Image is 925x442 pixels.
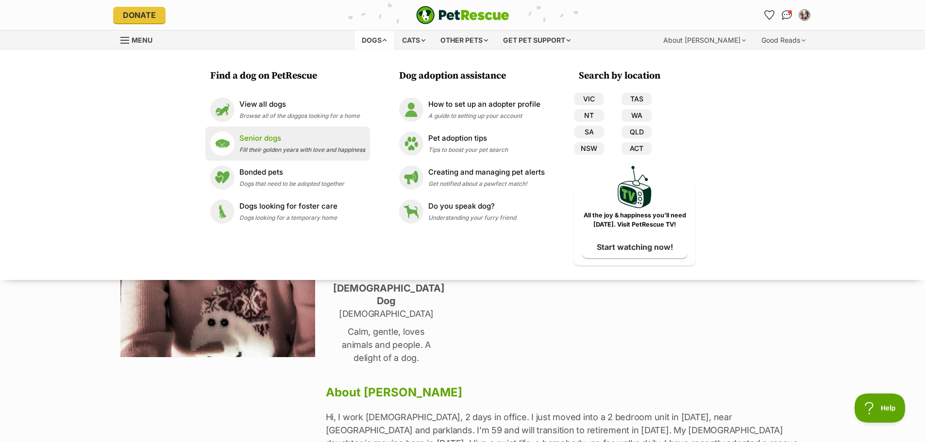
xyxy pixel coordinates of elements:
h4: medium [DEMOGRAPHIC_DATA] Dog [333,269,440,307]
a: Dogs looking for foster care Dogs looking for foster care Dogs looking for a temporary home [210,199,365,224]
div: Good Reads [755,31,812,50]
div: Get pet support [496,31,577,50]
a: Donate [113,7,166,23]
a: NT [574,109,604,122]
p: [DEMOGRAPHIC_DATA] [333,307,440,320]
a: Conversations [779,7,795,23]
a: Menu [120,31,159,48]
img: View all dogs [210,98,235,122]
div: Dogs [355,31,394,50]
h3: About [PERSON_NAME] [326,386,805,399]
span: Dogs that need to be adopted together [239,180,344,187]
p: Bonded pets [239,167,344,178]
span: A guide to setting up your account [428,112,522,119]
ul: Account quick links [762,7,812,23]
a: Bonded pets Bonded pets Dogs that need to be adopted together [210,165,365,190]
p: Do you speak dog? [428,201,516,212]
a: How to set up an adopter profile How to set up an adopter profile A guide to setting up your account [399,98,545,122]
h3: Search by location [579,69,695,83]
a: WA [622,109,652,122]
a: Senior dogs Senior dogs Fill their golden years with love and happiness [210,131,365,156]
div: Cats [395,31,432,50]
h3: Dog adoption assistance [399,69,550,83]
span: Tips to boost your pet search [428,146,508,153]
span: Dogs looking for a temporary home [239,214,337,221]
a: Do you speak dog? Do you speak dog? Understanding your furry friend [399,199,545,224]
a: PetRescue [416,6,509,24]
img: How to set up an adopter profile [399,98,423,122]
iframe: Help Scout Beacon - Open [855,393,906,423]
p: How to set up an adopter profile [428,99,540,110]
p: Creating and managing pet alerts [428,167,545,178]
a: QLD [622,126,652,138]
img: Senior dogs [210,131,235,156]
a: View all dogs View all dogs Browse all of the doggos looking for a home [210,98,365,122]
p: View all dogs [239,99,360,110]
button: My account [797,7,812,23]
img: Dogs looking for foster care [210,199,235,224]
h3: Find a dog on PetRescue [210,69,370,83]
span: Understanding your furry friend [428,214,516,221]
a: ACT [622,142,652,155]
p: Senior dogs [239,133,365,144]
p: All the joy & happiness you’ll need [DATE]. Visit PetRescue TV! [581,211,688,229]
img: PetRescue TV logo [618,166,652,208]
span: Get notified about a pawfect match! [428,180,527,187]
a: Pet adoption tips Pet adoption tips Tips to boost your pet search [399,131,545,156]
img: Tania Mariani profile pic [800,10,809,20]
a: SA [574,126,604,138]
p: Dogs looking for foster care [239,201,337,212]
div: Other pets [434,31,495,50]
a: Start watching now! [582,236,688,258]
a: VIC [574,93,604,105]
span: Menu [132,36,152,44]
span: Fill their golden years with love and happiness [239,146,365,153]
span: Browse all of the doggos looking for a home [239,112,360,119]
img: Creating and managing pet alerts [399,165,423,190]
img: Do you speak dog? [399,199,423,224]
div: About [PERSON_NAME] [656,31,753,50]
a: Favourites [762,7,777,23]
p: Calm, gentle, loves animals and people. A delight of a dog. [333,325,440,364]
img: Bonded pets [210,165,235,190]
p: Pet adoption tips [428,133,508,144]
a: TAS [622,93,652,105]
a: NSW [574,142,604,155]
img: chat-41dd97257d64d25036548639549fe6c8038ab92f7586957e7f3b1b290dea8141.svg [782,10,792,20]
img: Pet adoption tips [399,131,423,156]
a: Creating and managing pet alerts Creating and managing pet alerts Get notified about a pawfect ma... [399,165,545,190]
img: logo-e224e6f780fb5917bec1dbf3a21bbac754714ae5b6737aabdf751b685950b380.svg [416,6,509,24]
